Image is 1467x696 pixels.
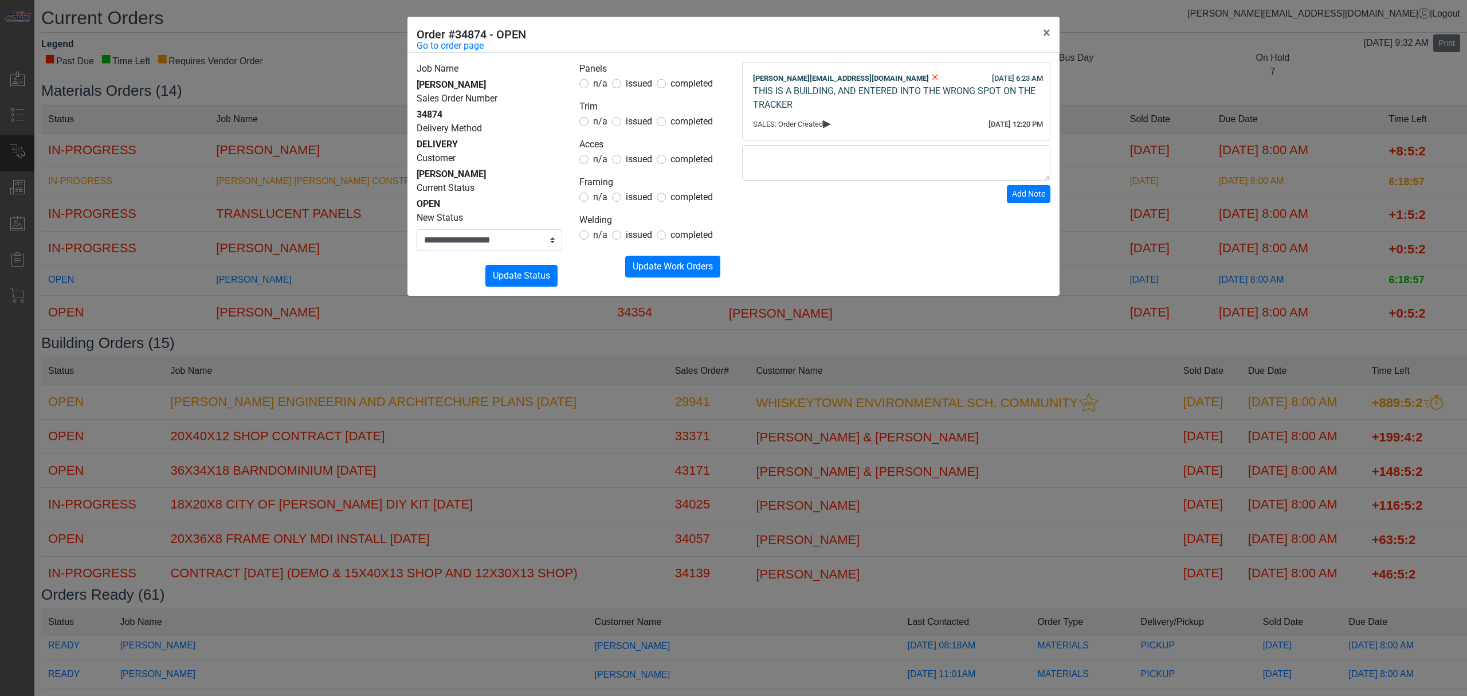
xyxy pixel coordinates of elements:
[753,74,929,83] span: [PERSON_NAME][EMAIL_ADDRESS][DOMAIN_NAME]
[670,116,713,127] span: completed
[417,138,562,151] div: DELIVERY
[493,270,550,281] span: Update Status
[626,78,652,89] span: issued
[417,151,456,165] label: Customer
[417,108,562,122] div: 34874
[593,116,607,127] span: n/a
[626,191,652,202] span: issued
[670,154,713,165] span: completed
[417,211,463,225] label: New Status
[1007,185,1050,203] button: Add Note
[579,175,725,190] legend: Framing
[633,261,713,272] span: Update Work Orders
[417,62,458,76] label: Job Name
[626,116,652,127] span: issued
[753,84,1040,112] div: THIS IS A BUILDING, AND ENTERED INTO THE WRONG SPOT ON THE TRACKER
[417,26,526,43] h5: Order #34874 - OPEN
[626,154,652,165] span: issued
[579,138,725,153] legend: Acces
[1034,17,1060,49] button: Close
[670,229,713,240] span: completed
[579,62,725,77] legend: Panels
[417,79,486,90] span: [PERSON_NAME]
[417,122,482,135] label: Delivery Method
[485,265,558,287] button: Update Status
[417,92,497,105] label: Sales Order Number
[593,191,607,202] span: n/a
[417,167,562,181] div: [PERSON_NAME]
[579,100,725,115] legend: Trim
[593,229,607,240] span: n/a
[753,119,1040,130] div: SALES: Order Created
[1012,189,1045,198] span: Add Note
[417,181,474,195] label: Current Status
[417,197,562,211] div: OPEN
[593,78,607,89] span: n/a
[593,154,607,165] span: n/a
[670,191,713,202] span: completed
[670,78,713,89] span: completed
[626,229,652,240] span: issued
[625,256,720,277] button: Update Work Orders
[579,213,725,228] legend: Welding
[417,39,484,53] a: Go to order page
[823,119,831,127] span: ▸
[989,119,1043,130] div: [DATE] 12:20 PM
[992,73,1043,84] div: [DATE] 6:23 AM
